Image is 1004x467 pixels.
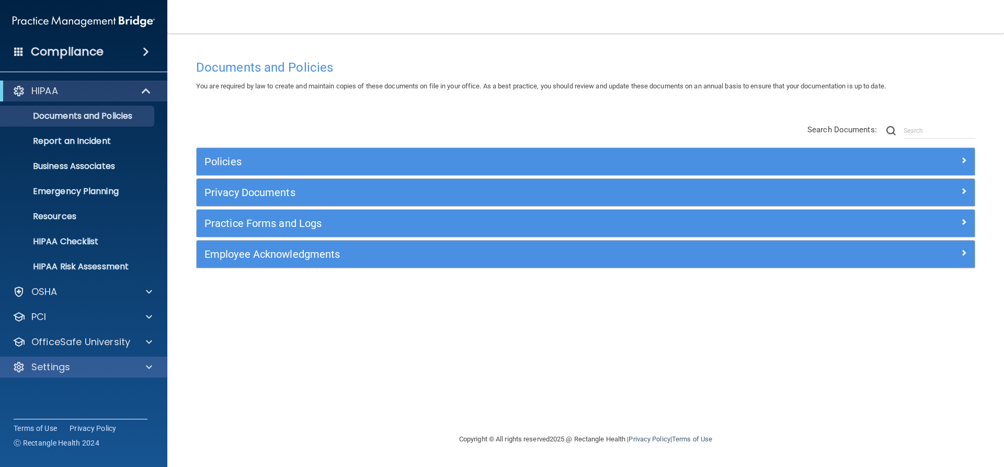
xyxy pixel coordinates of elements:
[7,136,150,146] p: Report an Incident
[14,438,99,448] span: Ⓒ Rectangle Health 2024
[13,85,152,97] a: HIPAA
[204,156,772,167] h5: Policies
[7,211,150,222] p: Resources
[70,423,117,434] a: Privacy Policy
[31,85,58,97] p: HIPAA
[14,423,57,434] a: Terms of Use
[7,261,150,272] p: HIPAA Risk Assessment
[204,215,967,232] a: Practice Forms and Logs
[672,435,712,443] a: Terms of Use
[7,161,150,172] p: Business Associates
[204,153,967,170] a: Policies
[204,248,772,260] h5: Employee Acknowledgments
[13,286,152,298] a: OSHA
[31,44,104,59] h4: Compliance
[31,286,58,298] p: OSHA
[7,111,150,121] p: Documents and Policies
[204,184,967,201] a: Privacy Documents
[204,187,772,198] h5: Privacy Documents
[204,246,967,263] a: Employee Acknowledgments
[807,125,877,134] span: Search Documents:
[13,311,152,323] a: PCI
[204,218,772,229] h5: Practice Forms and Logs
[196,61,975,74] h4: Documents and Policies
[7,186,150,197] p: Emergency Planning
[31,336,130,348] p: OfficeSafe University
[823,393,991,435] iframe: Drift Widget Chat Controller
[31,311,46,323] p: PCI
[7,236,150,247] p: HIPAA Checklist
[196,82,886,90] span: You are required by law to create and maintain copies of these documents on file in your office. ...
[904,123,975,139] input: Search
[13,11,155,32] img: PMB logo
[629,435,670,443] a: Privacy Policy
[395,423,777,456] div: Copyright © All rights reserved 2025 @ Rectangle Health | |
[13,336,152,348] a: OfficeSafe University
[886,126,896,135] img: ic-search.3b580494.png
[13,361,152,373] a: Settings
[31,361,70,373] p: Settings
